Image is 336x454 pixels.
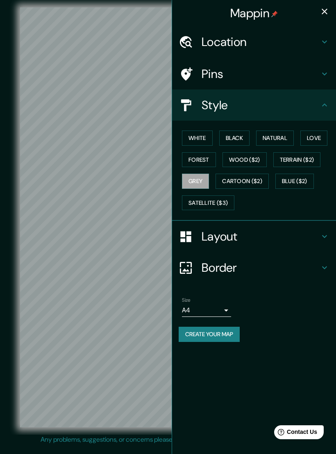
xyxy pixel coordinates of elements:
[179,327,240,342] button: Create your map
[182,174,209,189] button: Grey
[172,252,336,283] div: Border
[256,131,294,146] button: Natural
[202,34,320,49] h4: Location
[216,174,269,189] button: Cartoon ($2)
[271,11,278,17] img: pin-icon.png
[273,152,321,167] button: Terrain ($2)
[182,297,191,304] label: Size
[230,6,278,21] h4: Mappin
[172,89,336,121] div: Style
[172,26,336,57] div: Location
[202,260,320,275] h4: Border
[202,66,320,81] h4: Pins
[182,131,213,146] button: White
[219,131,250,146] button: Black
[20,7,316,427] canvas: Map
[263,422,327,445] iframe: Help widget launcher
[182,304,231,317] div: A4
[172,221,336,252] div: Layout
[172,58,336,89] div: Pins
[182,152,216,167] button: Forest
[222,152,267,167] button: Wood ($2)
[41,435,293,445] p: Any problems, suggestions, or concerns please email .
[300,131,327,146] button: Love
[202,98,320,112] h4: Style
[202,229,320,244] h4: Layout
[182,195,234,211] button: Satellite ($3)
[275,174,314,189] button: Blue ($2)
